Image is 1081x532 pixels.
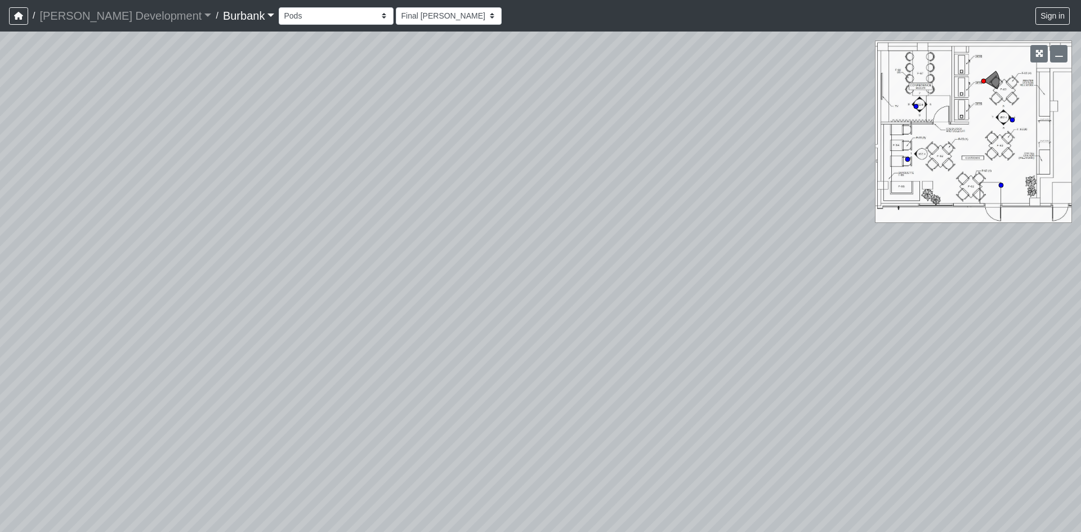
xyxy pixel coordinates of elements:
span: / [28,5,39,27]
a: [PERSON_NAME] Development [39,5,211,27]
a: Burbank [223,5,275,27]
button: Sign in [1035,7,1070,25]
span: / [211,5,222,27]
iframe: Ybug feedback widget [8,509,75,532]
